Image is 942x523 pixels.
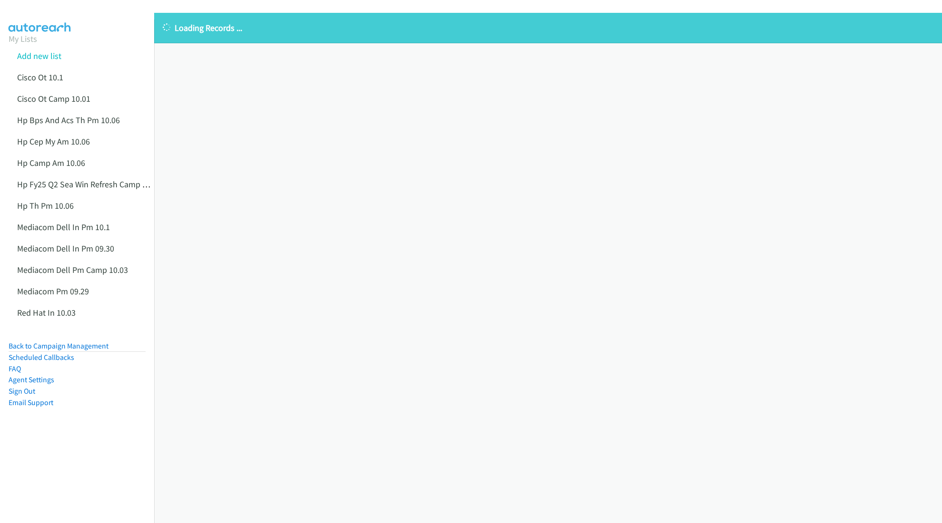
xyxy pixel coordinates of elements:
[9,398,53,407] a: Email Support
[17,222,110,232] a: Mediacom Dell In Pm 10.1
[9,375,54,384] a: Agent Settings
[17,179,186,190] a: Hp Fy25 Q2 Sea Win Refresh Camp Sg Am 10.06
[17,157,85,168] a: Hp Camp Am 10.06
[17,200,74,211] a: Hp Th Pm 10.06
[9,33,37,44] a: My Lists
[9,341,108,350] a: Back to Campaign Management
[163,21,933,34] p: Loading Records ...
[17,264,128,275] a: Mediacom Dell Pm Camp 10.03
[17,50,61,61] a: Add new list
[17,93,90,104] a: Cisco Ot Camp 10.01
[9,387,35,396] a: Sign Out
[17,136,90,147] a: Hp Cep My Am 10.06
[9,364,21,373] a: FAQ
[17,115,120,126] a: Hp Bps And Acs Th Pm 10.06
[9,353,74,362] a: Scheduled Callbacks
[17,243,114,254] a: Mediacom Dell In Pm 09.30
[17,307,76,318] a: Red Hat In 10.03
[17,72,63,83] a: Cisco Ot 10.1
[17,286,89,297] a: Mediacom Pm 09.29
